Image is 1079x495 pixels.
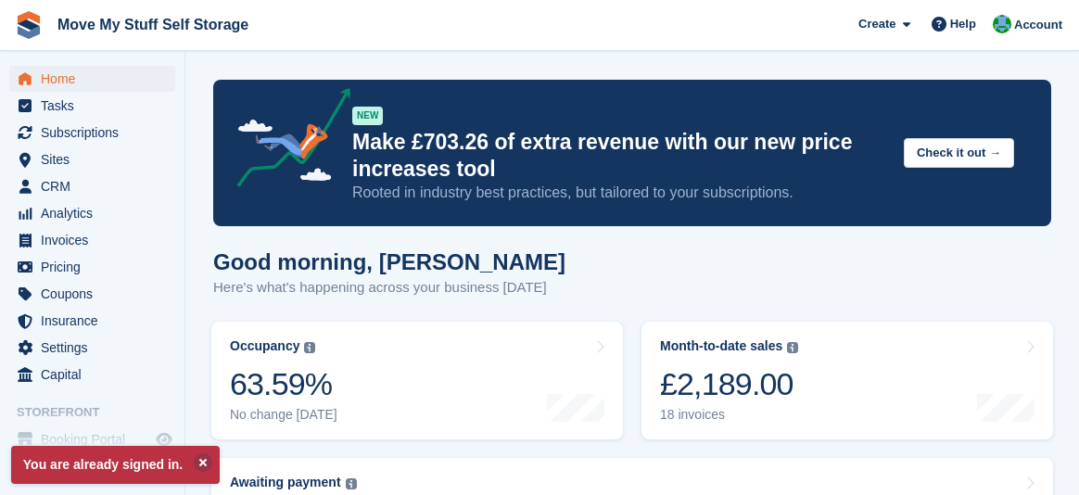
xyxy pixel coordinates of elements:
[41,426,152,452] span: Booking Portal
[9,93,175,119] a: menu
[950,15,976,33] span: Help
[660,338,782,354] div: Month-to-date sales
[213,249,565,274] h1: Good morning, [PERSON_NAME]
[41,146,152,172] span: Sites
[41,335,152,361] span: Settings
[9,173,175,199] a: menu
[41,93,152,119] span: Tasks
[230,475,341,490] div: Awaiting payment
[41,66,152,92] span: Home
[352,183,889,203] p: Rooted in industry best practices, but tailored to your subscriptions.
[9,362,175,387] a: menu
[230,365,337,403] div: 63.59%
[304,342,315,353] img: icon-info-grey-7440780725fd019a000dd9b08b2336e03edf1995a4989e88bcd33f0948082b44.svg
[9,281,175,307] a: menu
[41,362,152,387] span: Capital
[153,428,175,451] a: Preview store
[41,120,152,146] span: Subscriptions
[41,173,152,199] span: CRM
[230,338,299,354] div: Occupancy
[41,227,152,253] span: Invoices
[787,342,798,353] img: icon-info-grey-7440780725fd019a000dd9b08b2336e03edf1995a4989e88bcd33f0948082b44.svg
[41,281,152,307] span: Coupons
[352,107,383,125] div: NEW
[9,200,175,226] a: menu
[41,308,152,334] span: Insurance
[50,9,256,40] a: Move My Stuff Self Storage
[993,15,1011,33] img: Dan
[660,365,798,403] div: £2,189.00
[9,254,175,280] a: menu
[9,227,175,253] a: menu
[352,129,889,183] p: Make £703.26 of extra revenue with our new price increases tool
[9,426,175,452] a: menu
[9,335,175,361] a: menu
[213,277,565,298] p: Here's what's happening across your business [DATE]
[11,446,220,484] p: You are already signed in.
[904,138,1014,169] button: Check it out →
[41,200,152,226] span: Analytics
[1014,16,1062,34] span: Account
[858,15,895,33] span: Create
[41,254,152,280] span: Pricing
[660,407,798,423] div: 18 invoices
[9,66,175,92] a: menu
[17,403,184,422] span: Storefront
[230,407,337,423] div: No change [DATE]
[211,322,623,439] a: Occupancy 63.59% No change [DATE]
[222,88,351,194] img: price-adjustments-announcement-icon-8257ccfd72463d97f412b2fc003d46551f7dbcb40ab6d574587a9cd5c0d94...
[346,478,357,489] img: icon-info-grey-7440780725fd019a000dd9b08b2336e03edf1995a4989e88bcd33f0948082b44.svg
[9,146,175,172] a: menu
[641,322,1053,439] a: Month-to-date sales £2,189.00 18 invoices
[9,308,175,334] a: menu
[15,11,43,39] img: stora-icon-8386f47178a22dfd0bd8f6a31ec36ba5ce8667c1dd55bd0f319d3a0aa187defe.svg
[9,120,175,146] a: menu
